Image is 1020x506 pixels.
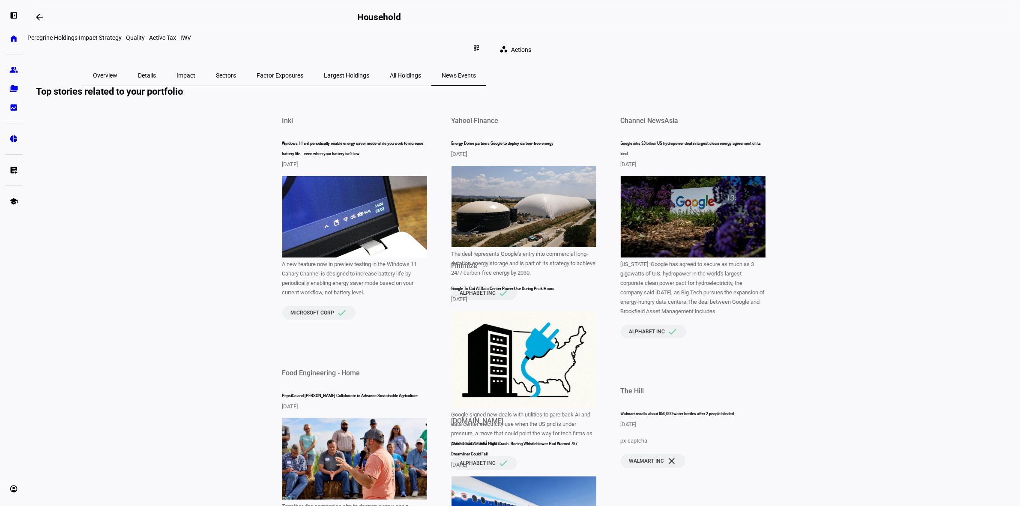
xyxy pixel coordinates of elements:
span: Details [138,72,156,78]
mat-icon: clear [667,456,677,466]
div: The Hill [621,387,644,395]
img: 2025-07-15t172217z_2_lynxmpel6e0e1_rtroptp_3_eu-alphabet-antitrust.jpg [621,176,766,257]
button: Actions [493,41,541,58]
eth-mat-symbol: folder_copy [9,84,18,93]
div: [DATE] [621,161,766,168]
section: A new feature now in preview testing in the Windows 11 Canary Channel is designed to increase bat... [282,260,427,297]
span: Impact [176,72,195,78]
a: folder_copy [5,80,22,97]
span: Sectors [216,72,236,78]
mat-icon: workspaces [500,45,508,54]
mat-icon: check [667,326,678,337]
span: All Holdings [390,72,421,78]
a: home [5,30,22,47]
div: [DATE] [282,403,427,410]
mat-icon: dashboard_customize [473,45,480,51]
span: Actions [511,41,531,58]
span: MICROSOFT CORP [291,310,335,316]
div: Finimize [452,262,478,270]
eth-mat-symbol: school [9,197,18,206]
a: pie_chart [5,130,22,147]
eth-quick-actions: Actions [486,41,541,58]
div: [DATE] [621,421,766,428]
eth-mat-symbol: list_alt_add [9,166,18,174]
mat-icon: check [337,308,347,318]
h2: Household [357,12,401,22]
span: News Events [442,72,476,78]
img: 79dyCpaPEGrfb5QG5VbaoW-1280-80.jpg [282,176,427,257]
h6: Walmart recalls about 850,000 water bottles after 2 people blinded [621,409,766,419]
img: 78d548e888d6b1dc4305a9e638a6fc7d [452,166,596,247]
span: Overview [93,72,117,78]
h6: Google inks $3 billion US hydropower deal in largest clean energy agreement of its kind [621,138,766,159]
div: Food Engineering - Home [282,369,360,377]
span: ALPHABET INC [629,329,665,335]
eth-mat-symbol: pie_chart [9,135,18,143]
span: Largest Holdings [324,72,369,78]
section: [US_STATE] :Google has agreed to secure as much as 3 gigawatts of U.S. hydropower in the world's ... [621,260,766,316]
eth-mat-symbol: home [9,34,18,43]
eth-mat-symbol: bid_landscape [9,103,18,112]
div: [DATE] [452,151,596,157]
div: Peregrine Holdings Impact Strategy - Quality - Active Tax - IWV [27,34,541,41]
div: Inkl [282,117,293,125]
eth-mat-symbol: group [9,66,18,74]
div: [DATE] [452,296,596,302]
h6: Ahmedabad Air India Flight Crash: Boeing Whistleblower Had Warned 787 Dreamliner Could Fail [452,439,596,459]
h6: Google To Cut AI Data Center Power Use During Peak Hours [452,284,596,294]
h6: PepsiCo and [PERSON_NAME] Collaborate to Advance Sustainable Agriculture [282,391,427,401]
eth-mat-symbol: left_panel_open [9,11,18,20]
span: Top stories related to your portfolio [36,86,189,97]
h6: Windows 11 will periodically enable energy saver mode while you work to increase battery life - e... [282,138,427,159]
img: https%3A%2F%2Fchivas-assets.s3-eu-west-1.amazonaws.com%2Fstatic%2Fimages%2Ftag_reuters_com_2025_n... [452,311,596,407]
span: Factor Exposures [257,72,303,78]
eth-mat-symbol: account_circle [9,485,18,493]
div: Yahoo! Finance [452,117,499,125]
h6: Energy Dome partners Google to deploy carbon-free energy [452,138,596,149]
div: [DOMAIN_NAME] [452,417,504,425]
section: The deal represents Google's entry into commercial long-duration energy storage and is part of it... [452,249,596,278]
div: [DATE] [452,461,596,468]
div: [DATE] [282,161,427,168]
a: bid_landscape [5,99,22,116]
a: group [5,61,22,78]
span: WALMART INC [629,458,664,464]
section: px-captcha [621,436,766,446]
img: PepsiCo-And-Cargill-Agriculture-Partnership-1170-Cropped.webp [282,418,427,500]
mat-icon: arrow_backwards [34,12,45,22]
div: Channel NewsAsia [621,117,679,125]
